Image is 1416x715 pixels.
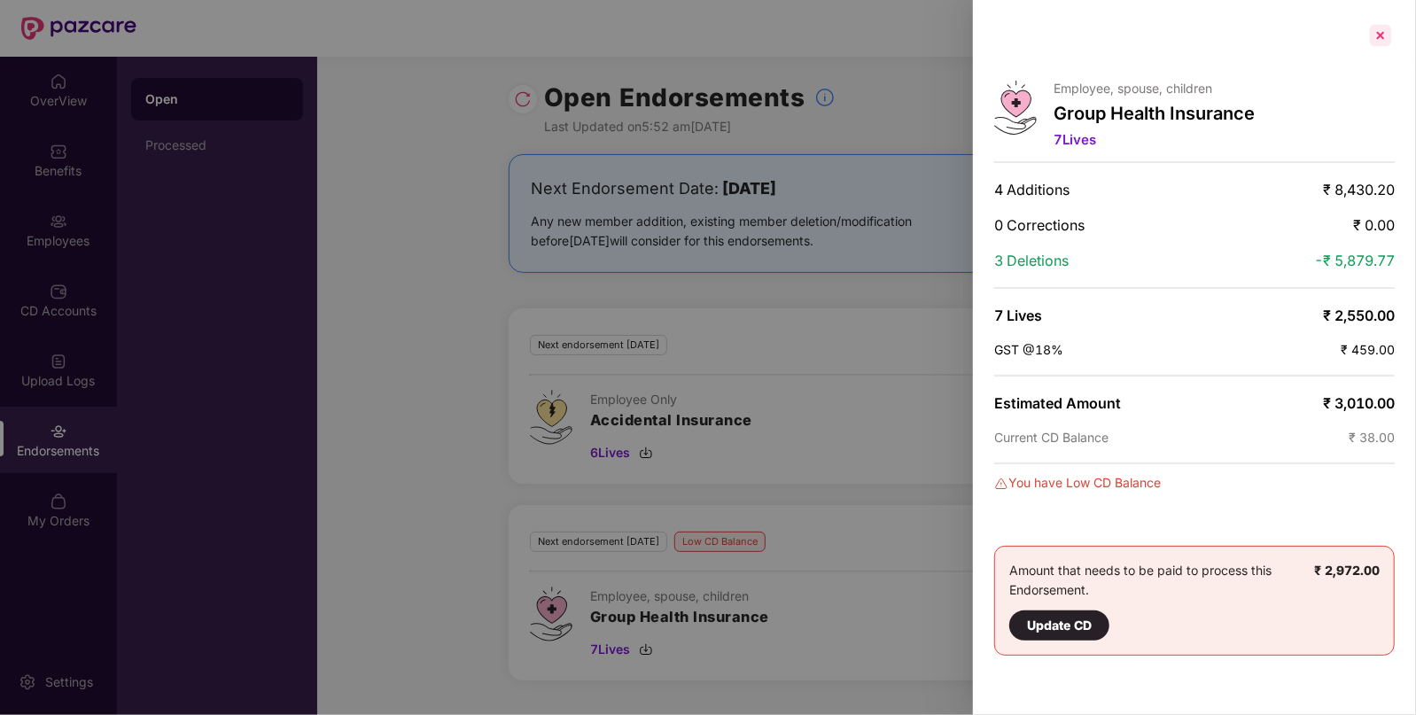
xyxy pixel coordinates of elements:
span: 3 Deletions [994,252,1069,269]
span: Estimated Amount [994,394,1121,412]
span: ₹ 3,010.00 [1323,394,1395,412]
span: GST @18% [994,342,1063,357]
span: ₹ 2,550.00 [1323,307,1395,324]
span: 7 Lives [994,307,1042,324]
div: Amount that needs to be paid to process this Endorsement. [1009,561,1314,641]
img: svg+xml;base64,PHN2ZyB4bWxucz0iaHR0cDovL3d3dy53My5vcmcvMjAwMC9zdmciIHdpZHRoPSI0Ny43MTQiIGhlaWdodD... [994,81,1037,135]
p: Group Health Insurance [1054,103,1256,124]
span: 4 Additions [994,181,1070,198]
span: 0 Corrections [994,216,1085,234]
p: Employee, spouse, children [1054,81,1256,96]
img: svg+xml;base64,PHN2ZyBpZD0iRGFuZ2VyLTMyeDMyIiB4bWxucz0iaHR0cDovL3d3dy53My5vcmcvMjAwMC9zdmciIHdpZH... [994,477,1008,491]
span: ₹ 459.00 [1341,342,1395,357]
span: ₹ 38.00 [1349,430,1395,445]
div: You have Low CD Balance [994,473,1395,493]
span: -₹ 5,879.77 [1314,252,1395,269]
span: ₹ 8,430.20 [1323,181,1395,198]
span: ₹ 0.00 [1353,216,1395,234]
span: 7 Lives [1054,131,1097,148]
div: Update CD [1027,616,1092,635]
span: Current CD Balance [994,430,1109,445]
b: ₹ 2,972.00 [1314,563,1380,578]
